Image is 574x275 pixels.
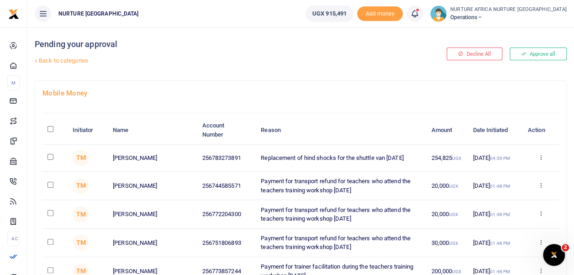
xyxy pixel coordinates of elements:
td: 256751806893 [197,229,256,257]
td: Replacement of hind shocks for the shuttle van [DATE] [256,145,426,172]
th: : activate to sort column descending [42,116,68,144]
a: Add money [357,10,403,16]
iframe: Intercom live chat [543,244,565,266]
th: Action: activate to sort column ascending [522,116,559,144]
span: 2 [562,244,569,251]
small: 01:48 PM [490,241,510,246]
span: NURTURE [GEOGRAPHIC_DATA] [55,10,142,18]
a: profile-user NURTURE AFRICA NURTURE [GEOGRAPHIC_DATA] Operations [430,5,567,22]
td: [PERSON_NAME] [108,200,197,228]
span: Timothy Makumbi [73,206,89,222]
small: 01:48 PM [490,269,510,274]
span: Timothy Makumbi [73,234,89,251]
td: [PERSON_NAME] [108,229,197,257]
img: logo-small [8,9,19,20]
li: Wallet ballance [302,5,357,22]
small: 01:48 PM [490,184,510,189]
li: M [7,75,20,90]
td: Payment for transport refund for teachers who attend the teachers training workshop [DATE] [256,172,426,200]
h4: Mobile Money [42,88,559,98]
span: Add money [357,6,403,21]
th: Date Initiated: activate to sort column ascending [468,116,522,144]
td: 20,000 [426,172,468,200]
td: Payment for transport refund for teachers who attend the teachers training workshop [DATE] [256,229,426,257]
button: Approve all [510,48,567,60]
span: UGX 915,491 [312,9,347,18]
th: Name: activate to sort column ascending [108,116,197,144]
img: profile-user [430,5,447,22]
small: UGX [452,156,461,161]
td: [DATE] [468,200,522,228]
a: logo-small logo-large logo-large [8,10,19,17]
td: [DATE] [468,145,522,172]
span: Operations [450,13,567,21]
th: Account Number: activate to sort column ascending [197,116,256,144]
span: Timothy Makumbi [73,178,89,194]
button: Decline All [447,48,502,60]
span: Timothy Makumbi [73,150,89,166]
small: UGX [449,241,458,246]
td: 256772204300 [197,200,256,228]
td: 20,000 [426,200,468,228]
th: Amount: activate to sort column ascending [426,116,468,144]
a: Back to categories [32,53,387,69]
td: 254,825 [426,145,468,172]
td: Payment for transport refund for teachers who attend the teachers training workshop [DATE] [256,200,426,228]
small: NURTURE AFRICA NURTURE [GEOGRAPHIC_DATA] [450,6,567,14]
td: [PERSON_NAME] [108,145,197,172]
li: Ac [7,231,20,246]
small: UGX [452,269,461,274]
small: 01:48 PM [490,212,510,217]
td: [DATE] [468,229,522,257]
td: 256744585571 [197,172,256,200]
small: UGX [449,212,458,217]
td: [DATE] [468,172,522,200]
td: 30,000 [426,229,468,257]
th: Initiator: activate to sort column ascending [68,116,108,144]
small: UGX [449,184,458,189]
small: 04:59 PM [490,156,510,161]
th: Reason: activate to sort column ascending [256,116,426,144]
h4: Pending your approval [35,39,387,49]
td: [PERSON_NAME] [108,172,197,200]
li: Toup your wallet [357,6,403,21]
a: UGX 915,491 [305,5,353,22]
td: 256783273891 [197,145,256,172]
